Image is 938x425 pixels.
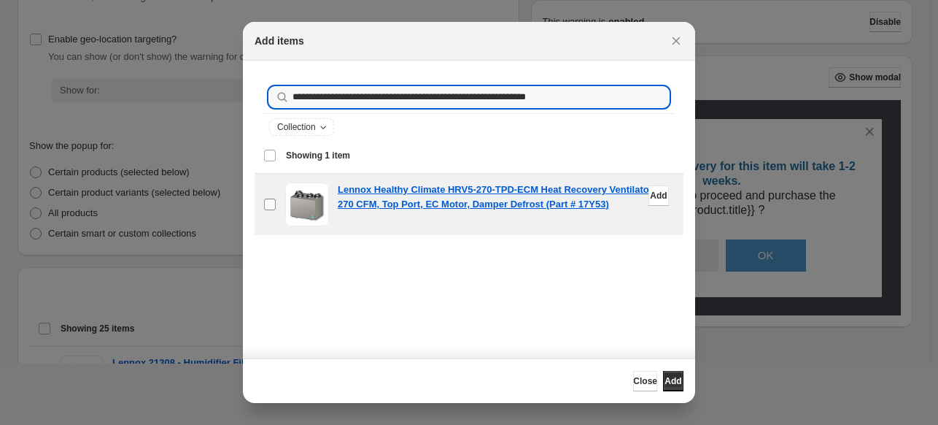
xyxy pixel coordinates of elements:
button: Close [666,31,686,51]
span: Add [650,190,667,202]
button: Add [648,185,669,206]
span: Showing 1 item [286,150,350,161]
img: Lennox Healthy Climate HRV5-270-TPD-ECM Heat Recovery Ventilator – 270 CFM, Top Port, EC Motor, D... [285,183,329,226]
span: Close [633,375,657,387]
button: Close [633,371,657,391]
h2: Add items [255,34,304,48]
span: Collection [277,121,316,133]
button: Collection [270,119,333,135]
button: Add [663,371,683,391]
a: Lennox Healthy Climate HRV5-270-TPD-ECM Heat Recovery Ventilator – 270 CFM, Top Port, EC Motor, D... [338,183,675,212]
span: Add [664,375,681,387]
